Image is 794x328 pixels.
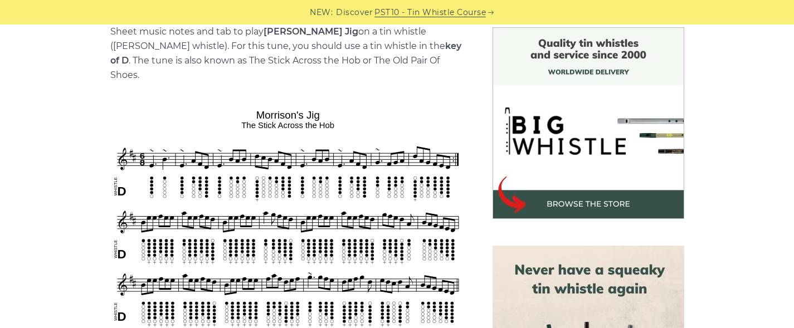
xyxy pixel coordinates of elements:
strong: [PERSON_NAME] Jig [264,26,358,37]
img: BigWhistle Tin Whistle Store [493,27,684,219]
a: PST10 - Tin Whistle Course [374,6,486,19]
strong: key of D [110,41,461,66]
p: Sheet music notes and tab to play on a tin whistle ([PERSON_NAME] whistle). For this tune, you sh... [110,25,466,82]
span: NEW: [310,6,333,19]
span: Discover [336,6,373,19]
